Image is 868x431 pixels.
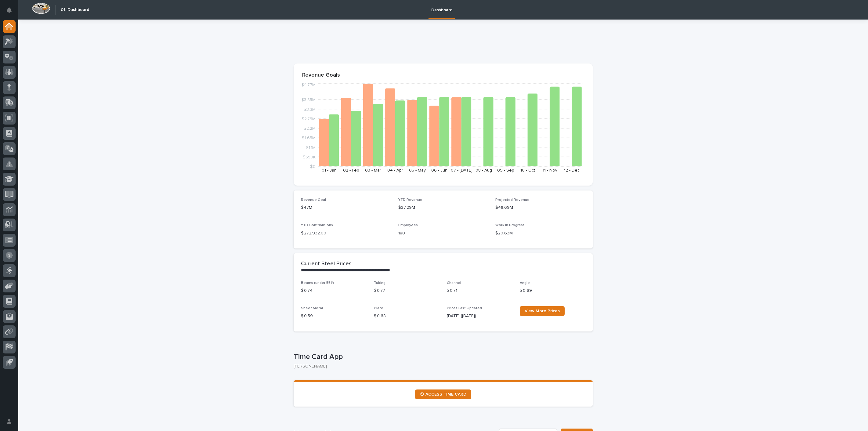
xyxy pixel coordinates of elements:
[32,3,50,14] img: Workspace Logo
[495,230,585,237] p: $20.63M
[301,281,334,285] span: Beams (under 55#)
[415,389,471,399] a: ⏲ ACCESS TIME CARD
[302,72,584,79] p: Revenue Goals
[301,198,326,202] span: Revenue Goal
[476,168,492,172] text: 08 - Aug
[520,168,535,172] text: 10 - Oct
[306,146,316,150] tspan: $1.1M
[495,198,530,202] span: Projected Revenue
[304,107,316,112] tspan: $3.3M
[301,83,316,87] tspan: $4.77M
[301,261,352,267] h2: Current Steel Prices
[520,306,565,316] a: View More Prices
[301,205,391,211] p: $47M
[431,168,447,172] text: 06 - Jun
[398,230,488,237] p: 180
[304,126,316,131] tspan: $2.2M
[322,168,337,172] text: 01 - Jan
[451,168,472,172] text: 07 - [DATE]
[301,288,367,294] p: $ 0.74
[409,168,426,172] text: 05 - May
[543,168,557,172] text: 11 - Nov
[3,4,16,16] button: Notifications
[447,313,512,319] p: [DATE] ([DATE])
[495,205,585,211] p: $48.69M
[374,306,383,310] span: Plate
[303,155,316,159] tspan: $550K
[301,230,391,237] p: $ 272,932.00
[301,223,333,227] span: YTD Contributions
[374,288,439,294] p: $ 0.77
[495,223,525,227] span: Work in Progress
[302,136,316,140] tspan: $1.65M
[520,288,585,294] p: $ 0.69
[497,168,514,172] text: 09 - Sep
[420,392,466,397] span: ⏲ ACCESS TIME CARD
[447,281,461,285] span: Channel
[374,281,385,285] span: Tubing
[447,288,512,294] p: $ 0.71
[294,353,590,361] p: Time Card App
[343,168,359,172] text: 02 - Feb
[301,306,323,310] span: Sheet Metal
[302,117,316,121] tspan: $2.75M
[8,7,16,17] div: Notifications
[520,281,530,285] span: Angle
[310,165,316,169] tspan: $0
[447,306,482,310] span: Prices Last Updated
[294,364,588,369] p: [PERSON_NAME]
[365,168,381,172] text: 03 - Mar
[301,98,316,102] tspan: $3.85M
[525,309,560,313] span: View More Prices
[398,198,422,202] span: YTD Revenue
[61,7,89,13] h2: 01. Dashboard
[564,168,580,172] text: 12 - Dec
[374,313,439,319] p: $ 0.68
[398,223,418,227] span: Employees
[301,313,367,319] p: $ 0.59
[387,168,403,172] text: 04 - Apr
[398,205,488,211] p: $27.29M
